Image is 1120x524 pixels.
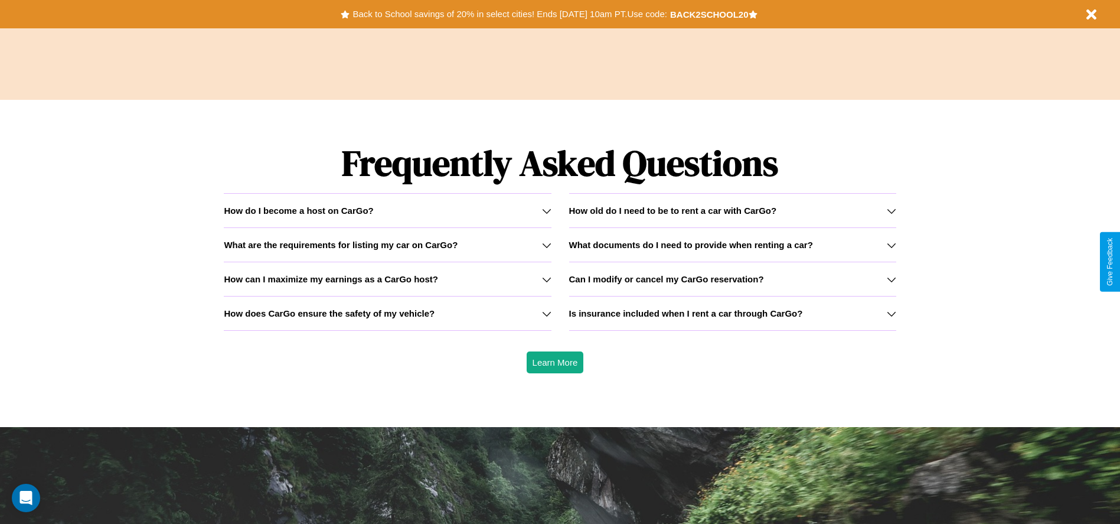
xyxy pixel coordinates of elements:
[224,308,435,318] h3: How does CarGo ensure the safety of my vehicle?
[569,274,764,284] h3: Can I modify or cancel my CarGo reservation?
[224,240,458,250] h3: What are the requirements for listing my car on CarGo?
[224,206,373,216] h3: How do I become a host on CarGo?
[569,240,813,250] h3: What documents do I need to provide when renting a car?
[569,206,777,216] h3: How old do I need to be to rent a car with CarGo?
[569,308,803,318] h3: Is insurance included when I rent a car through CarGo?
[1106,238,1114,286] div: Give Feedback
[12,484,40,512] div: Open Intercom Messenger
[224,133,896,193] h1: Frequently Asked Questions
[350,6,670,22] button: Back to School savings of 20% in select cities! Ends [DATE] 10am PT.Use code:
[224,274,438,284] h3: How can I maximize my earnings as a CarGo host?
[527,351,584,373] button: Learn More
[670,9,749,19] b: BACK2SCHOOL20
